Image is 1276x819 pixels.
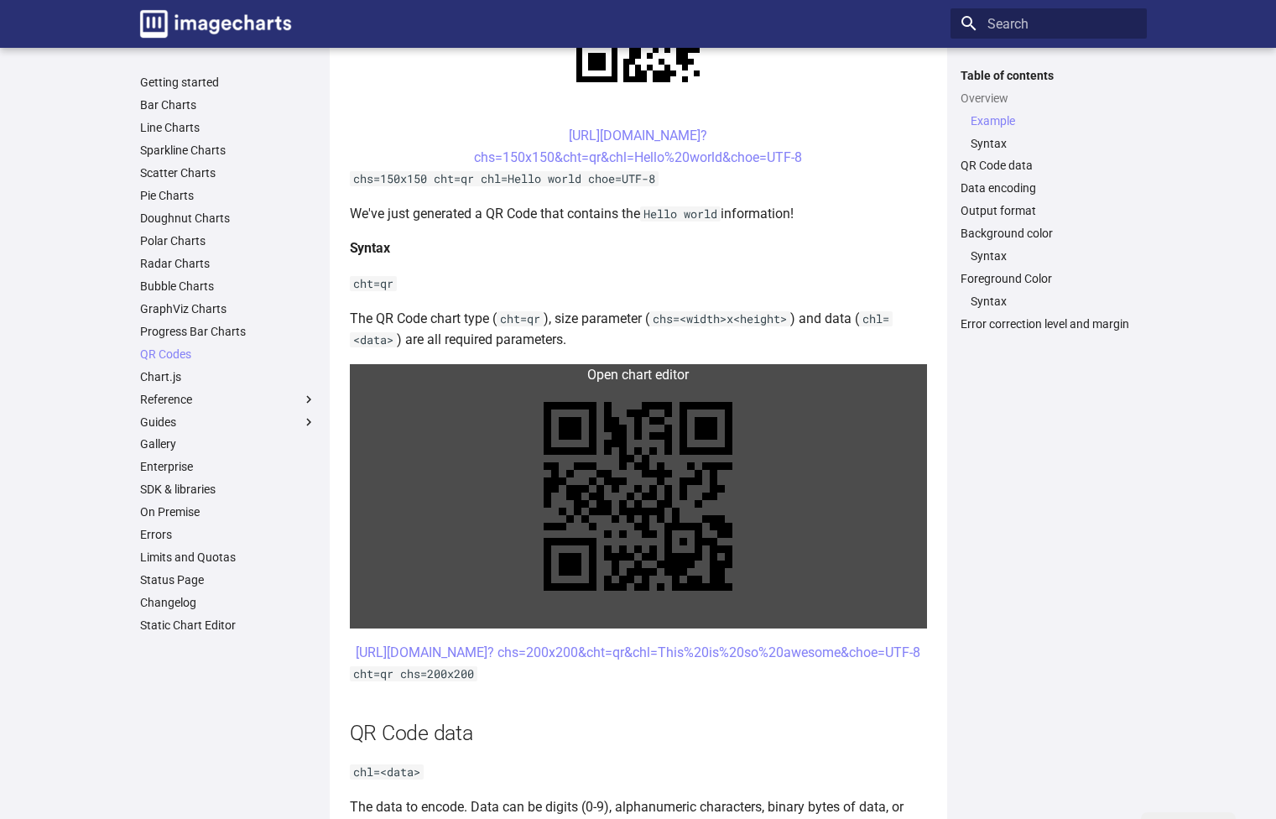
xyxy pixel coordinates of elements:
a: Line Charts [140,120,316,135]
a: Data encoding [961,180,1137,196]
a: Bubble Charts [140,279,316,294]
h2: QR Code data [350,718,927,748]
a: Radar Charts [140,256,316,271]
a: Output format [961,203,1137,218]
a: QR Codes [140,347,316,362]
a: Getting started [140,75,316,90]
a: Overview [961,91,1137,106]
a: On Premise [140,504,316,519]
code: chs=150x150 cht=qr chl=Hello world choe=UTF-8 [350,171,659,186]
nav: Table of contents [950,68,1147,332]
a: Gallery [140,436,316,451]
a: Static Chart Editor [140,618,316,633]
h4: Syntax [350,237,927,259]
a: [URL][DOMAIN_NAME]?chs=150x150&cht=qr&chl=Hello%20world&choe=UTF-8 [474,128,802,165]
a: SDK & libraries [140,482,316,497]
input: Search [950,8,1147,39]
a: Syntax [971,294,1137,309]
a: QR Code data [961,158,1137,173]
a: Example [971,113,1137,128]
a: Image-Charts documentation [133,3,298,44]
a: GraphViz Charts [140,301,316,316]
a: Limits and Quotas [140,550,316,565]
a: Bar Charts [140,97,316,112]
a: [URL][DOMAIN_NAME]? chs=200x200&cht=qr&chl=This%20is%20so%20awesome&choe=UTF-8 [356,644,920,660]
a: Chart.js [140,369,316,384]
code: cht=qr [497,311,544,326]
nav: Background color [961,248,1137,263]
code: Hello world [640,206,721,222]
a: Pie Charts [140,188,316,203]
code: cht=qr [350,276,397,291]
p: We've just generated a QR Code that contains the information! [350,203,927,225]
nav: Foreground Color [961,294,1137,309]
code: chl=<data> [350,764,424,780]
img: logo [140,10,291,38]
a: Foreground Color [961,271,1137,286]
a: Scatter Charts [140,165,316,180]
label: Table of contents [950,68,1147,83]
a: Status Page [140,572,316,587]
a: Enterprise [140,459,316,474]
p: The QR Code chart type ( ), size parameter ( ) and data ( ) are all required parameters. [350,308,927,351]
a: Syntax [971,136,1137,151]
a: Error correction level and margin [961,316,1137,331]
a: Errors [140,527,316,542]
a: Changelog [140,595,316,610]
a: Doughnut Charts [140,211,316,226]
nav: Overview [961,113,1137,151]
label: Reference [140,392,316,407]
code: cht=qr chs=200x200 [350,666,477,681]
a: Background color [961,226,1137,241]
a: Progress Bar Charts [140,324,316,339]
code: chs=<width>x<height> [649,311,790,326]
label: Guides [140,415,316,430]
a: Syntax [971,248,1137,263]
a: Sparkline Charts [140,143,316,158]
a: Polar Charts [140,233,316,248]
